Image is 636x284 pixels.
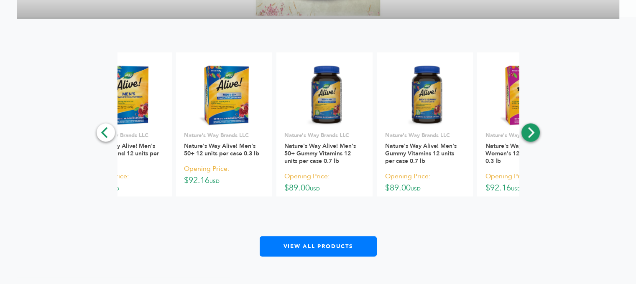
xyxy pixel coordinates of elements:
[485,132,564,139] p: Nature's Way Brands LLC
[511,185,521,192] span: USD
[521,123,540,142] button: Next
[410,185,420,192] span: USD
[385,132,464,139] p: Nature's Way Brands LLC
[385,171,430,182] span: Opening Price:
[184,142,259,157] a: Nature's Way Alive! Men's 50+ 12 units per case 0.3 lb
[84,171,129,182] span: Opening Price:
[284,132,364,139] p: Nature's Way Brands LLC
[184,163,229,175] span: Opening Price:
[209,178,220,185] span: USD
[84,132,163,139] p: Nature's Way Brands LLC
[260,236,377,256] a: View All Products
[385,142,456,165] a: Nature's Way Alive! Men's Gummy Vitamins 12 units per case 0.7 lb
[84,170,163,195] p: $92.16
[485,171,530,182] span: Opening Price:
[284,171,329,182] span: Opening Price:
[310,185,320,192] span: USD
[284,142,356,165] a: Nature's Way Alive! Men's 50+ Gummy Vitamins 12 units per case 0.7 lb
[184,162,263,187] p: $92.16
[184,132,263,139] p: Nature's Way Brands LLC
[97,123,115,142] button: Previous
[500,66,550,126] img: Nature's Way Alive! Women's 12 units per case 0.3 lb
[407,66,442,126] img: Nature's Way Alive! Men's Gummy Vitamins 12 units per case 0.7 lb
[98,66,149,126] img: Nature's Way Alive! Men's 50 tabs 3/band 12 units per case 0.3 lb
[485,142,558,165] a: Nature's Way Alive! Women's 12 units per case 0.3 lb
[84,142,159,165] a: Nature's Way Alive! Men's 50 tabs 3/band 12 units per case 0.3 lb
[109,185,119,192] span: USD
[284,170,364,195] p: $89.00
[385,170,464,195] p: $89.00
[485,170,564,195] p: $92.16
[199,66,249,126] img: Nature's Way Alive! Men's 50+ 12 units per case 0.3 lb
[307,66,342,126] img: Nature's Way Alive! Men's 50+ Gummy Vitamins 12 units per case 0.7 lb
